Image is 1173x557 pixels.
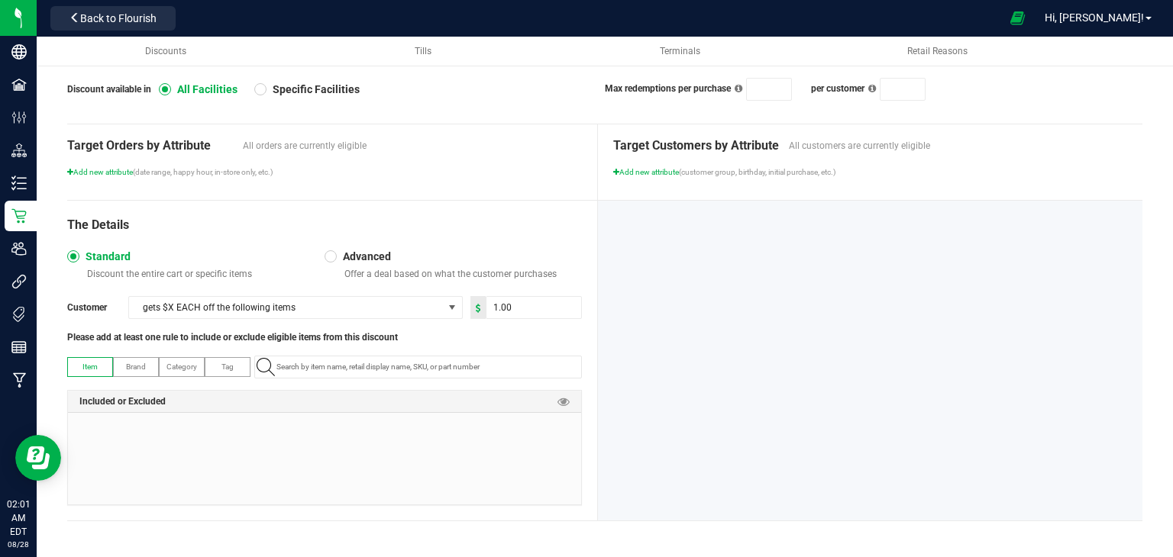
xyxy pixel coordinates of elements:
inline-svg: Search [257,358,275,376]
span: All Facilities [171,82,238,96]
inline-svg: Facilities [11,77,27,92]
input: NO DATA FOUND [270,356,581,378]
span: All customers are currently eligible [789,139,1128,153]
span: per customer [811,83,864,94]
p: 08/28 [7,539,30,550]
span: Standard [79,250,131,263]
span: Open Ecommerce Menu [1000,3,1035,33]
p: 02:01 AM EDT [7,497,30,539]
inline-svg: Reports [11,340,27,355]
span: Discounts [145,46,186,56]
inline-svg: Integrations [11,274,27,289]
inline-svg: Distribution [11,143,27,158]
span: Add new attribute [613,168,679,176]
span: Item [82,362,98,371]
span: Category [166,362,197,371]
inline-svg: Users [11,241,27,256]
span: Max redemptions per purchase [605,83,731,94]
span: Terminals [660,46,700,56]
span: Specific Facilities [267,82,360,96]
span: Add new attribute [67,168,133,176]
span: Back to Flourish [80,12,157,24]
span: Customer [67,301,128,314]
span: Target Customers by Attribute [613,137,781,155]
span: Hi, [PERSON_NAME]! [1045,11,1144,24]
p: Offer a deal based on what the customer purchases [338,268,582,280]
p: Discount the entire cart or specific items [81,268,325,280]
span: Brand [126,362,146,371]
div: The Details [67,216,582,234]
span: Preview [557,394,570,409]
span: (customer group, birthday, initial purchase, etc.) [679,168,835,176]
span: Target Orders by Attribute [67,137,235,155]
inline-svg: Configuration [11,110,27,125]
span: Retail Reasons [907,46,968,56]
inline-svg: Retail [11,208,27,224]
span: All orders are currently eligible [243,139,582,153]
button: Back to Flourish [50,6,176,31]
inline-svg: Manufacturing [11,372,27,388]
inline-svg: Tags [11,307,27,322]
span: Please add at least one rule to include or exclude eligible items from this discount [67,330,398,344]
input: Discount [486,297,581,318]
span: Discount available in [67,82,159,96]
span: (date range, happy hour, in-store only, etc.) [133,168,273,176]
div: Included or Excluded [68,391,581,413]
span: Advanced [337,250,391,263]
span: gets $X EACH off the following items [129,297,443,318]
iframe: Resource center [15,435,61,481]
inline-svg: Inventory [11,175,27,191]
span: Tag [221,362,234,371]
inline-svg: Company [11,44,27,60]
span: Tills [415,46,431,56]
